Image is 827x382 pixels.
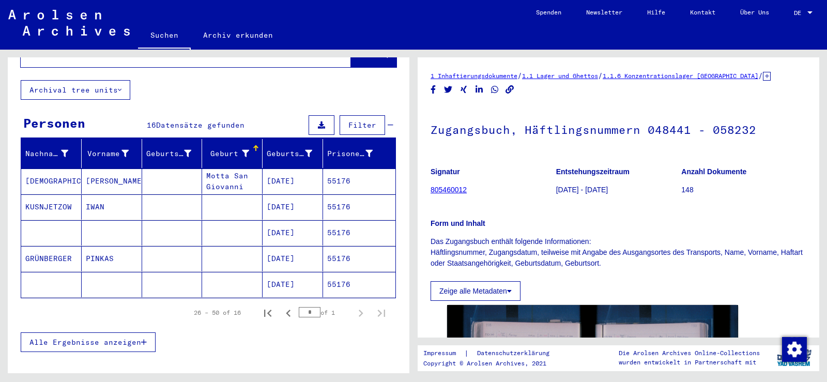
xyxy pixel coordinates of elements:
[423,348,562,359] div: |
[474,83,485,96] button: Share on LinkedIn
[299,308,350,317] div: of 1
[782,337,806,361] div: Zustimmung ändern
[598,71,603,80] span: /
[504,83,515,96] button: Copy link
[443,83,454,96] button: Share on Twitter
[323,272,395,297] mat-cell: 55176
[681,185,806,195] p: 148
[82,194,142,220] mat-cell: IWAN
[146,145,205,162] div: Geburtsname
[327,145,386,162] div: Prisoner #
[278,302,299,323] button: Previous page
[619,358,760,367] p: wurden entwickelt in Partnerschaft mit
[194,308,241,317] div: 26 – 50 of 16
[522,72,598,80] a: 1.1 Lager und Ghettos
[782,337,807,362] img: Zustimmung ändern
[82,246,142,271] mat-cell: PINKAS
[348,120,376,130] span: Filter
[556,185,681,195] p: [DATE] - [DATE]
[603,72,758,80] a: 1.1.6 Konzentrationslager [GEOGRAPHIC_DATA]
[267,145,325,162] div: Geburtsdatum
[191,23,285,48] a: Archiv erkunden
[21,169,82,194] mat-cell: [DEMOGRAPHIC_DATA]
[29,338,141,347] span: Alle Ergebnisse anzeigen
[431,236,806,269] p: Das Zugangsbuch enthält folgende Informationen: Häftlingsnummer, Zugangsdatum, teilweise mit Anga...
[323,139,395,168] mat-header-cell: Prisoner #
[794,9,805,17] span: DE
[431,167,460,176] b: Signatur
[206,145,262,162] div: Geburt‏
[156,120,244,130] span: Datensätze gefunden
[82,139,142,168] mat-header-cell: Vorname
[263,139,323,168] mat-header-cell: Geburtsdatum
[340,115,385,135] button: Filter
[138,23,191,50] a: Suchen
[267,148,312,159] div: Geburtsdatum
[21,246,82,271] mat-cell: GRÜNBERGER
[428,83,439,96] button: Share on Facebook
[323,246,395,271] mat-cell: 55176
[423,359,562,368] p: Copyright © Arolsen Archives, 2021
[8,10,130,36] img: Arolsen_neg.svg
[21,139,82,168] mat-header-cell: Nachname
[431,281,520,301] button: Zeige alle Metadaten
[263,246,323,271] mat-cell: [DATE]
[350,302,371,323] button: Next page
[23,114,85,132] div: Personen
[202,139,263,168] mat-header-cell: Geburt‏
[556,167,630,176] b: Entstehungszeitraum
[25,145,81,162] div: Nachname
[147,120,156,130] span: 16
[323,194,395,220] mat-cell: 55176
[323,169,395,194] mat-cell: 55176
[327,148,373,159] div: Prisoner #
[257,302,278,323] button: First page
[775,345,814,371] img: yv_logo.png
[21,194,82,220] mat-cell: KUSNJETZOW
[371,302,392,323] button: Last page
[206,148,249,159] div: Geburt‏
[263,194,323,220] mat-cell: [DATE]
[86,145,142,162] div: Vorname
[517,71,522,80] span: /
[758,71,763,80] span: /
[619,348,760,358] p: Die Arolsen Archives Online-Collections
[21,80,130,100] button: Archival tree units
[202,169,263,194] mat-cell: Motta San Giovanni
[431,72,517,80] a: 1 Inhaftierungsdokumente
[423,348,464,359] a: Impressum
[681,167,746,176] b: Anzahl Dokumente
[146,148,192,159] div: Geburtsname
[142,139,203,168] mat-header-cell: Geburtsname
[263,220,323,246] mat-cell: [DATE]
[469,348,562,359] a: Datenschutzerklärung
[21,332,156,352] button: Alle Ergebnisse anzeigen
[263,272,323,297] mat-cell: [DATE]
[458,83,469,96] button: Share on Xing
[489,83,500,96] button: Share on WhatsApp
[431,106,806,151] h1: Zugangsbuch, Häftlingsnummern 048441 - 058232
[431,186,467,194] a: 805460012
[86,148,129,159] div: Vorname
[82,169,142,194] mat-cell: [PERSON_NAME]
[25,148,68,159] div: Nachname
[431,219,485,227] b: Form und Inhalt
[263,169,323,194] mat-cell: [DATE]
[323,220,395,246] mat-cell: 55176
